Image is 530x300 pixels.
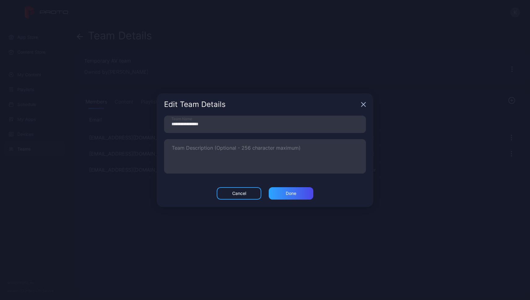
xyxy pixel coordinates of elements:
div: Done [286,191,296,196]
input: Team Name [164,116,366,133]
div: Cancel [232,191,246,196]
button: Done [269,187,313,200]
div: Edit Team Details [164,101,358,108]
button: Cancel [217,187,261,200]
textarea: Team Description (Optional - 256 character maximum) [172,146,358,167]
